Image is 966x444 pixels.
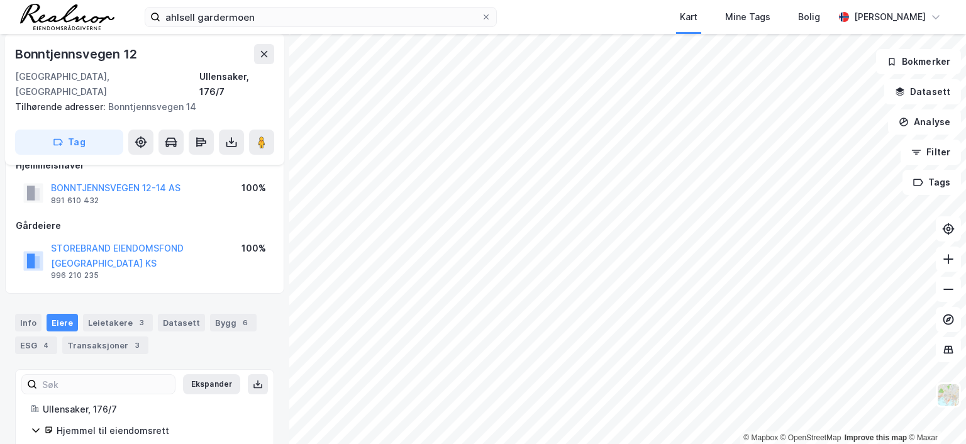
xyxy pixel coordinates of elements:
img: realnor-logo.934646d98de889bb5806.png [20,4,114,30]
div: Hjemmel til eiendomsrett [57,423,258,438]
button: Analyse [888,109,961,135]
input: Søk [37,375,175,394]
div: 3 [131,339,143,352]
div: 6 [239,316,252,329]
div: 100% [241,180,266,196]
div: Bonntjennsvegen 12 [15,44,139,64]
img: Z [936,383,960,407]
div: Ullensaker, 176/7 [199,69,274,99]
div: ESG [15,336,57,354]
button: Ekspander [183,374,240,394]
div: Ullensaker, 176/7 [43,402,258,417]
div: 891 610 432 [51,196,99,206]
div: Kart [680,9,697,25]
a: Mapbox [743,433,778,442]
div: Gårdeiere [16,218,274,233]
div: Datasett [158,314,205,331]
div: 4 [40,339,52,352]
div: Bolig [798,9,820,25]
div: Leietakere [83,314,153,331]
button: Tags [902,170,961,195]
span: Tilhørende adresser: [15,101,108,112]
div: 3 [135,316,148,329]
div: Info [15,314,42,331]
div: Bonntjennsvegen 14 [15,99,264,114]
div: Transaksjoner [62,336,148,354]
input: Søk på adresse, matrikkel, gårdeiere, leietakere eller personer [160,8,481,26]
button: Filter [901,140,961,165]
a: Improve this map [845,433,907,442]
div: [PERSON_NAME] [854,9,926,25]
button: Datasett [884,79,961,104]
iframe: Chat Widget [903,384,966,444]
div: Hjemmelshaver [16,158,274,173]
div: [GEOGRAPHIC_DATA], [GEOGRAPHIC_DATA] [15,69,199,99]
button: Bokmerker [876,49,961,74]
div: 996 210 235 [51,270,99,280]
div: Mine Tags [725,9,770,25]
div: Kontrollprogram for chat [903,384,966,444]
div: 100% [241,241,266,256]
button: Tag [15,130,123,155]
div: Bygg [210,314,257,331]
div: Eiere [47,314,78,331]
a: OpenStreetMap [780,433,841,442]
